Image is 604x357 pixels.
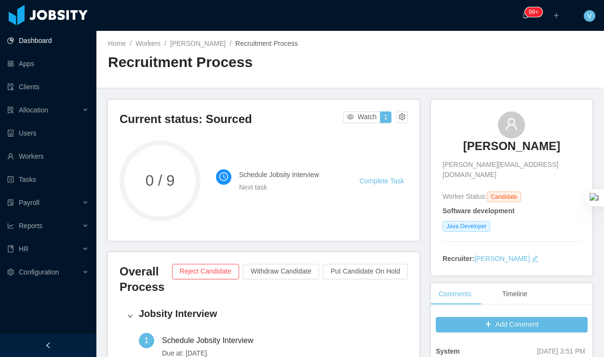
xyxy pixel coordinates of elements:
i: icon: right [127,313,133,319]
div: icon: rightJobsity Interview [120,301,408,331]
i: icon: file-protect [7,199,14,206]
span: Worker Status: [443,192,487,200]
h2: Recruitment Process [108,53,350,72]
span: Configuration [19,268,59,276]
button: icon: eyeWatch [343,111,380,123]
i: icon: solution [7,107,14,113]
button: icon: plusAdd Comment [436,317,588,332]
strong: Software development [443,207,514,215]
div: Timeline [495,283,535,305]
span: [PERSON_NAME][EMAIL_ADDRESS][DOMAIN_NAME] [443,160,581,180]
h3: Current status: Sourced [120,111,343,127]
sup: 912 [525,7,542,17]
i: icon: edit [532,255,538,262]
div: Next task [239,182,336,192]
i: icon: book [7,246,14,252]
a: icon: userWorkers [7,147,89,166]
a: icon: pie-chartDashboard [7,31,89,50]
i: icon: clock-circle [219,172,228,181]
strong: Recruiter: [443,255,474,262]
span: Recruitment Process [235,40,298,47]
a: [PERSON_NAME] [170,40,226,47]
div: Comments [431,283,479,305]
a: icon: profileTasks [7,170,89,189]
span: V [587,10,591,22]
i: icon: plus [553,12,560,19]
span: 0 / 9 [120,173,201,188]
h4: Schedule Jobsity Interview [239,169,336,180]
i: icon: line-chart [7,222,14,229]
div: Schedule Jobsity Interview [162,333,261,348]
span: Java Developer [443,221,490,232]
a: Workers [135,40,161,47]
a: [PERSON_NAME] [463,138,560,160]
i: icon: bell [522,12,529,19]
a: icon: auditClients [7,77,89,96]
a: icon: robotUsers [7,124,89,143]
span: 1 [145,336,149,344]
strong: System [436,347,460,355]
span: Reports [19,222,42,230]
button: Reject Candidate [172,264,239,279]
span: Candidate [487,192,521,202]
button: 1 [380,111,391,123]
span: HR [19,245,28,253]
i: icon: setting [7,269,14,275]
i: icon: user [505,117,518,131]
h3: Overall Process [120,264,172,295]
span: Payroll [19,199,40,206]
span: / [130,40,132,47]
a: icon: appstoreApps [7,54,89,73]
span: / [229,40,231,47]
h4: Jobsity Interview [139,307,400,320]
span: / [164,40,166,47]
button: Put Candidate On Hold [323,264,408,279]
span: Allocation [19,106,48,114]
a: Home [108,40,126,47]
a: Complete Task [360,177,404,185]
h3: [PERSON_NAME] [463,138,560,154]
span: [DATE] 3:51 PM [537,347,585,355]
button: Withdraw Candidate [243,264,319,279]
button: icon: setting [396,111,408,123]
a: [PERSON_NAME] [474,255,530,262]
